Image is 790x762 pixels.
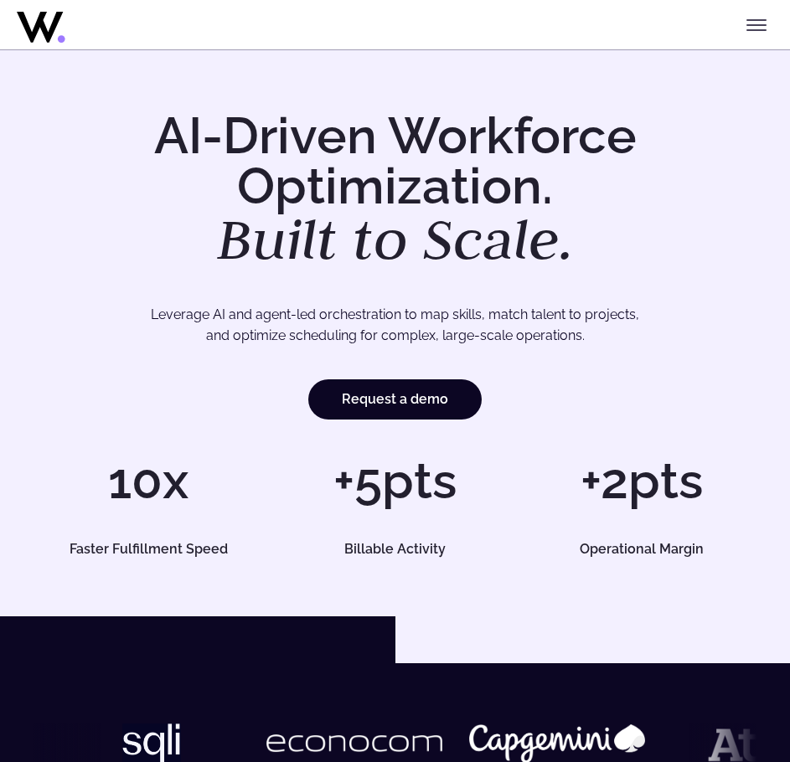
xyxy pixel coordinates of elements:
h5: Operational Margin [538,543,745,556]
h1: +5pts [280,456,509,506]
em: Built to Scale. [217,202,574,275]
h1: 10x [34,456,263,506]
p: Leverage AI and agent-led orchestration to map skills, match talent to projects, and optimize sch... [70,304,720,347]
h5: Faster Fulfillment Speed [45,543,252,556]
h1: AI-Driven Workforce Optimization. [34,111,756,268]
iframe: Chatbot [679,651,767,739]
a: Request a demo [308,379,482,420]
h1: +2pts [527,456,756,506]
button: Toggle menu [740,8,773,42]
h5: Billable Activity [292,543,498,556]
